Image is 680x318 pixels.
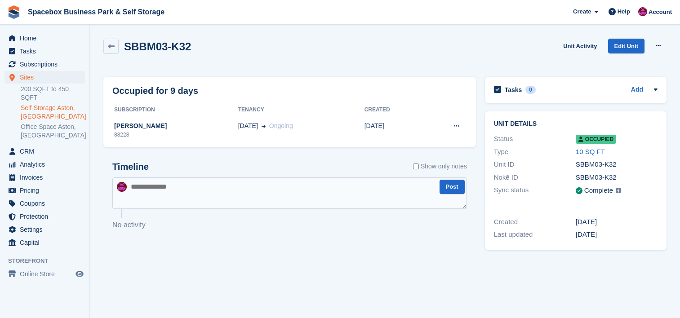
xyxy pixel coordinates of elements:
div: [DATE] [576,217,658,227]
div: Status [494,134,576,144]
div: Type [494,147,576,157]
a: menu [4,145,85,158]
span: Coupons [20,197,74,210]
th: Created [364,103,424,117]
div: Nokē ID [494,172,576,183]
span: Capital [20,236,74,249]
span: Occupied [576,135,616,144]
span: Create [573,7,591,16]
a: Unit Activity [560,39,600,53]
span: Ongoing [269,122,293,129]
div: Sync status [494,185,576,196]
img: stora-icon-8386f47178a22dfd0bd8f6a31ec36ba5ce8667c1dd55bd0f319d3a0aa187defe.svg [7,5,21,19]
a: 10 SQ FT [576,148,605,155]
a: menu [4,158,85,171]
h2: Tasks [505,86,522,94]
span: Subscriptions [20,58,74,71]
span: Analytics [20,158,74,171]
a: Spacebox Business Park & Self Storage [24,4,168,19]
a: menu [4,32,85,44]
a: menu [4,197,85,210]
a: Preview store [74,269,85,279]
div: [DATE] [576,230,658,240]
div: 0 [525,86,536,94]
span: Invoices [20,171,74,184]
button: Post [440,180,465,194]
h2: SBBM03-K32 [124,40,191,53]
p: No activity [112,220,467,230]
a: Self-Storage Aston, [GEOGRAPHIC_DATA] [21,104,85,121]
div: Created [494,217,576,227]
img: icon-info-grey-7440780725fd019a000dd9b08b2336e03edf1995a4989e88bcd33f0948082b44.svg [616,188,621,193]
th: Tenancy [238,103,364,117]
td: [DATE] [364,117,424,144]
span: Protection [20,210,74,223]
span: Settings [20,223,74,236]
div: Last updated [494,230,576,240]
img: Shitika Balanath [638,7,647,16]
span: Storefront [8,256,89,265]
a: menu [4,171,85,184]
span: Pricing [20,184,74,197]
span: [DATE] [238,121,258,131]
label: Show only notes [413,162,467,171]
a: menu [4,184,85,197]
span: Help [618,7,630,16]
span: CRM [20,145,74,158]
div: SBBM03-K32 [576,172,658,183]
input: Show only notes [413,162,419,171]
a: menu [4,236,85,249]
h2: Occupied for 9 days [112,84,198,97]
div: [PERSON_NAME] [112,121,238,131]
a: menu [4,45,85,57]
span: Tasks [20,45,74,57]
a: menu [4,268,85,280]
div: Complete [584,185,613,196]
a: Edit Unit [608,39,644,53]
a: menu [4,58,85,71]
span: Online Store [20,268,74,280]
div: 88228 [112,131,238,139]
a: menu [4,71,85,84]
a: 200 SQFT to 450 SQFT [21,85,85,102]
th: Subscription [112,103,238,117]
div: SBBM03-K32 [576,159,658,170]
a: menu [4,210,85,223]
span: Home [20,32,74,44]
a: Office Space Aston, [GEOGRAPHIC_DATA] [21,123,85,140]
span: Account [649,8,672,17]
a: menu [4,223,85,236]
span: Sites [20,71,74,84]
a: Add [631,85,643,95]
h2: Unit details [494,120,658,128]
div: Unit ID [494,159,576,170]
img: Shitika Balanath [117,182,127,192]
h2: Timeline [112,162,149,172]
